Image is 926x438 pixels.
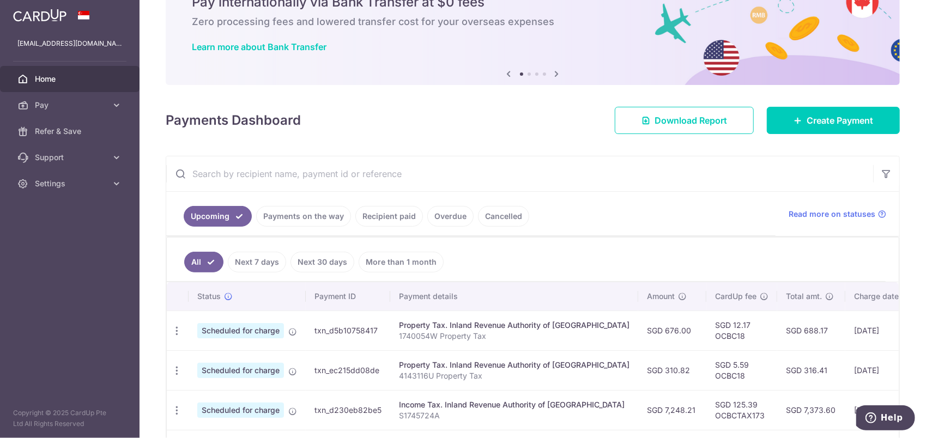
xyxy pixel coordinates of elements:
[427,206,474,227] a: Overdue
[845,390,919,430] td: [DATE]
[767,107,900,134] a: Create Payment
[399,320,630,331] div: Property Tax. Inland Revenue Authority of [GEOGRAPHIC_DATA]
[845,350,919,390] td: [DATE]
[192,41,326,52] a: Learn more about Bank Transfer
[854,291,899,302] span: Charge date
[399,331,630,342] p: 1740054W Property Tax
[777,311,845,350] td: SGD 688.17
[166,156,873,191] input: Search by recipient name, payment id or reference
[13,9,66,22] img: CardUp
[638,350,706,390] td: SGD 310.82
[35,74,107,84] span: Home
[359,252,444,272] a: More than 1 month
[166,111,301,130] h4: Payments Dashboard
[789,209,886,220] a: Read more on statuses
[399,410,630,421] p: S1745724A
[197,323,284,338] span: Scheduled for charge
[478,206,529,227] a: Cancelled
[856,405,915,433] iframe: Opens a widget where you can find more information
[192,15,874,28] h6: Zero processing fees and lowered transfer cost for your overseas expenses
[197,403,284,418] span: Scheduled for charge
[715,291,756,302] span: CardUp fee
[706,350,777,390] td: SGD 5.59 OCBC18
[399,360,630,370] div: Property Tax. Inland Revenue Authority of [GEOGRAPHIC_DATA]
[706,311,777,350] td: SGD 12.17 OCBC18
[228,252,286,272] a: Next 7 days
[789,209,875,220] span: Read more on statuses
[647,291,675,302] span: Amount
[655,114,727,127] span: Download Report
[777,350,845,390] td: SGD 316.41
[638,390,706,430] td: SGD 7,248.21
[615,107,754,134] a: Download Report
[35,152,107,163] span: Support
[306,282,390,311] th: Payment ID
[184,252,223,272] a: All
[777,390,845,430] td: SGD 7,373.60
[807,114,873,127] span: Create Payment
[17,38,122,49] p: [EMAIL_ADDRESS][DOMAIN_NAME]
[35,126,107,137] span: Refer & Save
[256,206,351,227] a: Payments on the way
[184,206,252,227] a: Upcoming
[786,291,822,302] span: Total amt.
[197,291,221,302] span: Status
[399,370,630,381] p: 4143116U Property Tax
[355,206,423,227] a: Recipient paid
[35,178,107,189] span: Settings
[706,390,777,430] td: SGD 125.39 OCBCTAX173
[35,100,107,111] span: Pay
[399,399,630,410] div: Income Tax. Inland Revenue Authority of [GEOGRAPHIC_DATA]
[306,350,390,390] td: txn_ec215dd08de
[306,390,390,430] td: txn_d230eb82be5
[638,311,706,350] td: SGD 676.00
[197,363,284,378] span: Scheduled for charge
[845,311,919,350] td: [DATE]
[290,252,354,272] a: Next 30 days
[306,311,390,350] td: txn_d5b10758417
[390,282,638,311] th: Payment details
